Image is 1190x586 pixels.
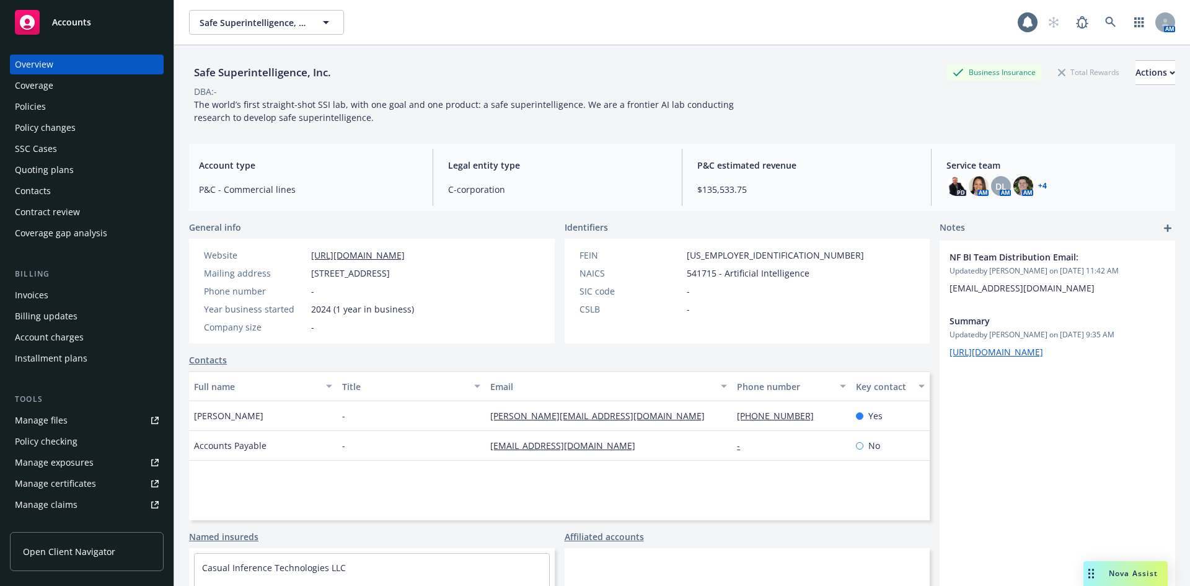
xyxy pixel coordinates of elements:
[851,371,930,401] button: Key contact
[10,285,164,305] a: Invoices
[490,440,645,451] a: [EMAIL_ADDRESS][DOMAIN_NAME]
[311,321,314,334] span: -
[10,516,164,536] a: Manage BORs
[10,139,164,159] a: SSC Cases
[10,55,164,74] a: Overview
[342,380,467,393] div: Title
[342,409,345,422] span: -
[1127,10,1152,35] a: Switch app
[940,241,1175,304] div: NF BI Team Distribution Email:Updatedby [PERSON_NAME] on [DATE] 11:42 AM[EMAIL_ADDRESS][DOMAIN_NAME]
[10,268,164,280] div: Billing
[485,371,732,401] button: Email
[1083,561,1168,586] button: Nova Assist
[311,267,390,280] span: [STREET_ADDRESS]
[10,5,164,40] a: Accounts
[697,159,916,172] span: P&C estimated revenue
[199,159,418,172] span: Account type
[194,99,736,123] span: The world’s first straight-shot SSI lab, with one goal and one product: a safe superintelligence....
[15,139,57,159] div: SSC Cases
[565,221,608,234] span: Identifiers
[856,380,911,393] div: Key contact
[10,393,164,406] div: Tools
[950,265,1165,277] span: Updated by [PERSON_NAME] on [DATE] 11:42 AM
[10,306,164,326] a: Billing updates
[10,495,164,515] a: Manage claims
[1041,10,1066,35] a: Start snowing
[15,202,80,222] div: Contract review
[940,221,965,236] span: Notes
[950,282,1095,294] span: [EMAIL_ADDRESS][DOMAIN_NAME]
[10,453,164,473] a: Manage exposures
[311,249,405,261] a: [URL][DOMAIN_NAME]
[194,409,263,422] span: [PERSON_NAME]
[10,348,164,368] a: Installment plans
[194,439,267,452] span: Accounts Payable
[15,181,51,201] div: Contacts
[342,439,345,452] span: -
[580,285,682,298] div: SIC code
[200,16,307,29] span: Safe Superintelligence, Inc.
[1013,176,1033,196] img: photo
[194,85,217,98] div: DBA: -
[580,249,682,262] div: FEIN
[1135,61,1175,84] div: Actions
[490,380,713,393] div: Email
[10,432,164,451] a: Policy checking
[950,314,1133,327] span: Summary
[15,474,96,494] div: Manage certificates
[15,160,74,180] div: Quoting plans
[868,409,883,422] span: Yes
[1109,568,1158,579] span: Nova Assist
[448,159,667,172] span: Legal entity type
[10,160,164,180] a: Quoting plans
[15,306,77,326] div: Billing updates
[15,223,107,243] div: Coverage gap analysis
[189,221,241,234] span: General info
[697,183,916,196] span: $135,533.75
[10,181,164,201] a: Contacts
[189,530,258,543] a: Named insureds
[969,176,989,196] img: photo
[950,346,1043,358] a: [URL][DOMAIN_NAME]
[580,267,682,280] div: NAICS
[687,285,690,298] span: -
[204,285,306,298] div: Phone number
[15,285,48,305] div: Invoices
[15,76,53,95] div: Coverage
[204,321,306,334] div: Company size
[1135,60,1175,85] button: Actions
[337,371,485,401] button: Title
[737,440,750,451] a: -
[687,303,690,316] span: -
[15,432,77,451] div: Policy checking
[1052,64,1126,80] div: Total Rewards
[950,329,1165,340] span: Updated by [PERSON_NAME] on [DATE] 9:35 AM
[189,371,337,401] button: Full name
[15,516,73,536] div: Manage BORs
[565,530,644,543] a: Affiliated accounts
[194,380,319,393] div: Full name
[1083,561,1099,586] div: Drag to move
[1038,182,1047,190] a: +4
[10,118,164,138] a: Policy changes
[15,97,46,117] div: Policies
[687,249,864,262] span: [US_EMPLOYER_IDENTIFICATION_NUMBER]
[950,251,1133,264] span: NF BI Team Distribution Email:
[995,180,1007,193] span: DL
[311,285,314,298] span: -
[1070,10,1095,35] a: Report a Bug
[737,410,824,422] a: [PHONE_NUMBER]
[732,371,850,401] button: Phone number
[15,348,87,368] div: Installment plans
[940,304,1175,368] div: SummaryUpdatedby [PERSON_NAME] on [DATE] 9:35 AM[URL][DOMAIN_NAME]
[15,495,77,515] div: Manage claims
[189,10,344,35] button: Safe Superintelligence, Inc.
[490,410,715,422] a: [PERSON_NAME][EMAIL_ADDRESS][DOMAIN_NAME]
[15,411,68,430] div: Manage files
[189,64,336,81] div: Safe Superintelligence, Inc.
[946,176,966,196] img: photo
[737,380,832,393] div: Phone number
[687,267,809,280] span: 541715 - Artificial Intelligence
[204,267,306,280] div: Mailing address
